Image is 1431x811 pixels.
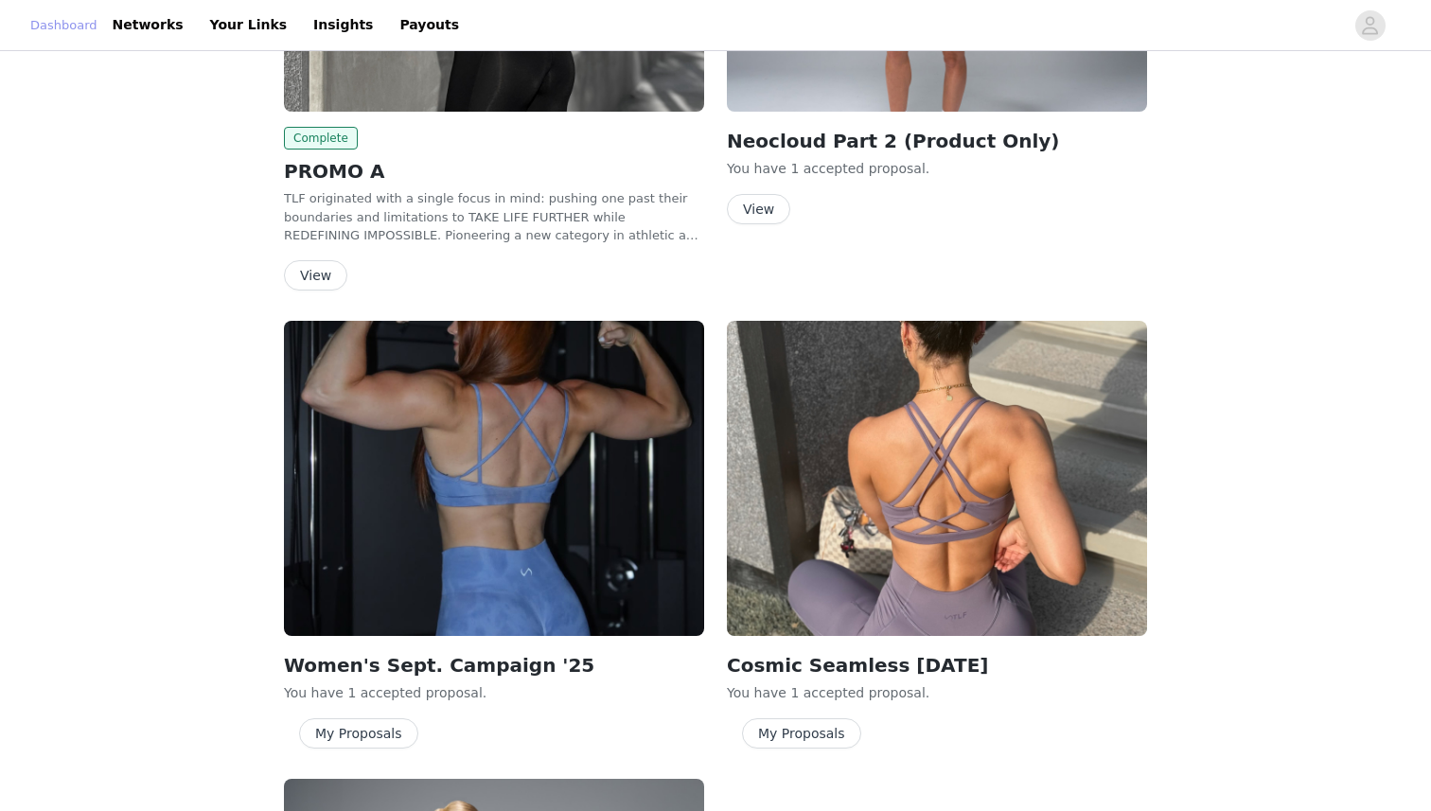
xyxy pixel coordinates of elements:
[742,718,861,749] button: My Proposals
[284,189,704,245] p: TLF originated with a single focus in mind: pushing one past their boundaries and limitations to ...
[284,260,347,291] button: View
[284,651,704,679] h2: Women's Sept. Campaign '25
[284,127,358,150] span: Complete
[284,321,704,636] img: TLF Apparel
[284,683,704,703] p: You have 1 accepted proposal .
[727,159,1147,179] p: You have 1 accepted proposal .
[388,4,470,46] a: Payouts
[101,4,195,46] a: Networks
[199,4,299,46] a: Your Links
[727,651,1147,679] h2: Cosmic Seamless [DATE]
[30,16,97,35] a: Dashboard
[299,718,418,749] button: My Proposals
[727,683,1147,703] p: You have 1 accepted proposal .
[284,269,347,283] a: View
[727,194,790,224] button: View
[302,4,384,46] a: Insights
[284,157,704,185] h2: PROMO A
[727,203,790,217] a: View
[727,321,1147,636] img: TLF Apparel
[727,127,1147,155] h2: Neocloud Part 2 (Product Only)
[1361,10,1379,41] div: avatar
